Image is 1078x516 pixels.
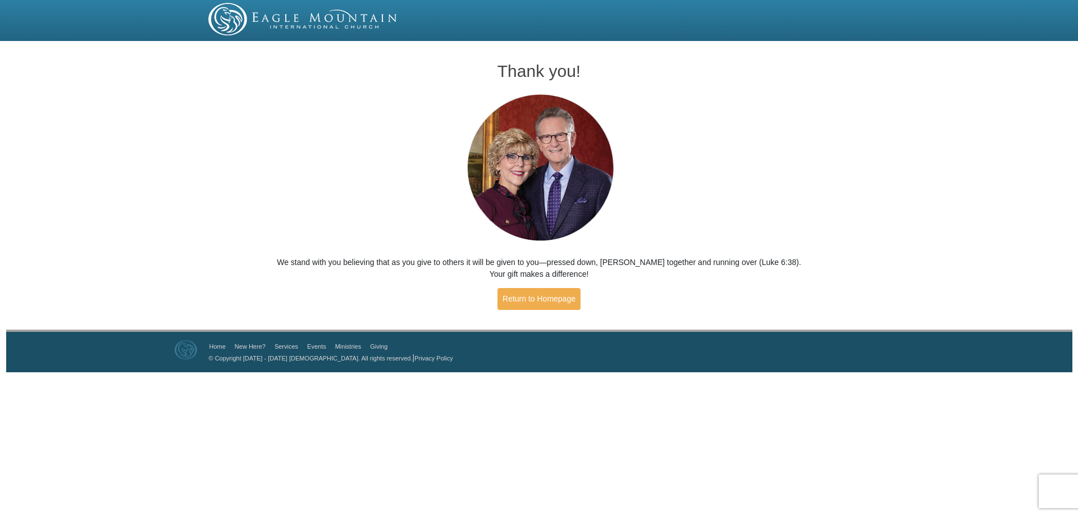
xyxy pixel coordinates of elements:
a: Privacy Policy [414,355,453,362]
a: Giving [370,343,387,350]
h1: Thank you! [276,62,803,80]
a: Services [275,343,298,350]
a: Return to Homepage [497,288,581,310]
img: EMIC [208,3,398,35]
img: Pastors George and Terri Pearsons [456,91,622,245]
a: © Copyright [DATE] - [DATE] [DEMOGRAPHIC_DATA]. All rights reserved. [209,355,413,362]
img: Eagle Mountain International Church [175,340,197,359]
p: We stand with you believing that as you give to others it will be given to you—pressed down, [PER... [276,257,803,280]
a: Home [209,343,226,350]
a: Events [307,343,326,350]
p: | [205,352,453,364]
a: New Here? [235,343,266,350]
a: Ministries [335,343,361,350]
